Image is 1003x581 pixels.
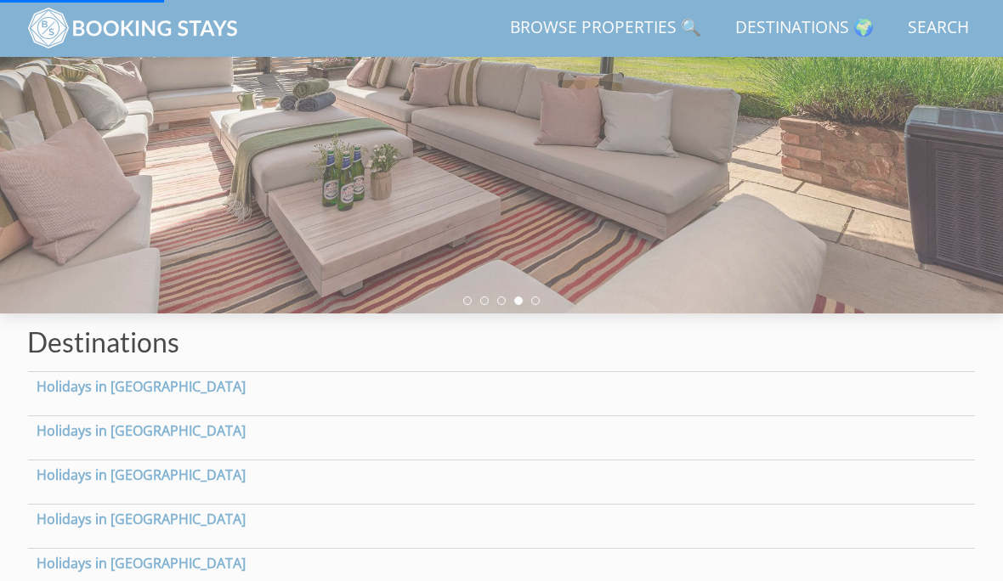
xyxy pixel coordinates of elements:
[37,510,246,528] a: Holidays in [GEOGRAPHIC_DATA]
[728,9,881,48] a: Destinations 🌍
[901,9,976,48] a: Search
[37,554,246,573] a: Holidays in [GEOGRAPHIC_DATA]
[503,9,708,48] a: Browse Properties 🔍
[37,465,246,484] a: Holidays in [GEOGRAPHIC_DATA]
[27,327,976,357] h1: Destinations
[27,7,240,49] img: BookingStays
[37,377,246,396] a: Holidays in [GEOGRAPHIC_DATA]
[37,421,246,440] a: Holidays in [GEOGRAPHIC_DATA]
